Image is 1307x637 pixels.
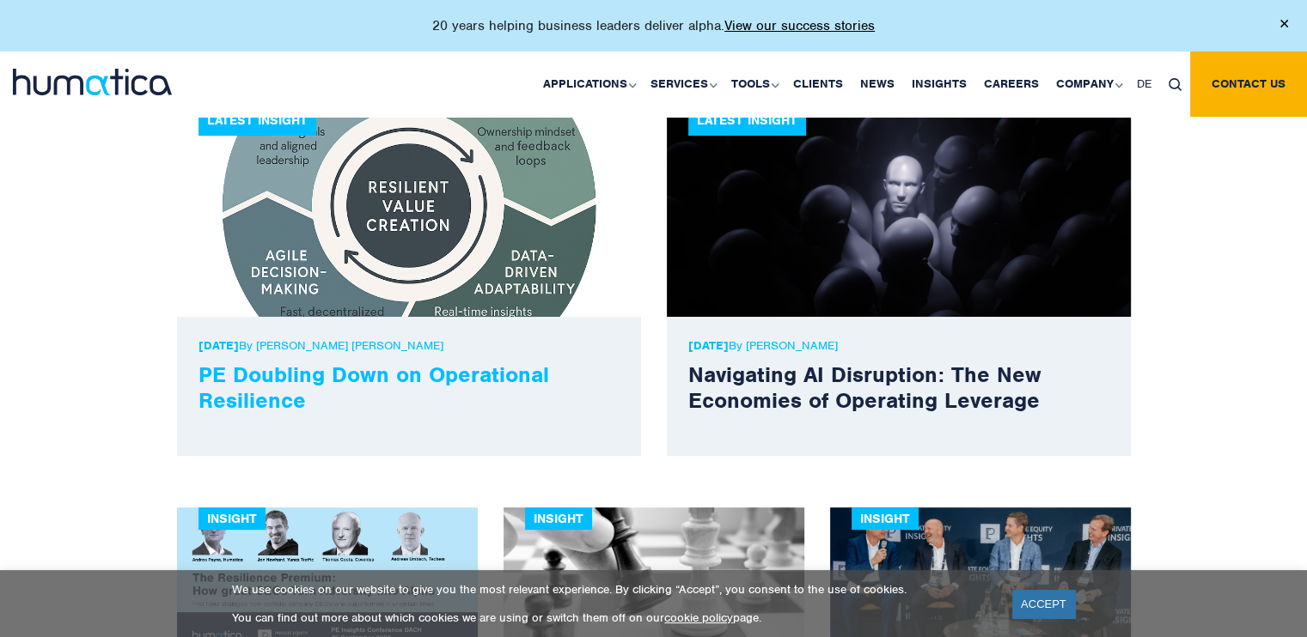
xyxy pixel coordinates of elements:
a: DE [1128,52,1160,117]
p: You can find out more about which cookies we are using or switch them off on our page. [232,610,991,625]
span: DE [1137,76,1151,91]
strong: [DATE] [688,338,729,353]
div: Insight [525,507,592,530]
a: PE Doubling Down on Operational Resilience [198,361,549,414]
a: cookie policy [664,610,733,625]
p: We use cookies on our website to give you the most relevant experience. By clicking “Accept”, you... [232,582,991,597]
p: By [PERSON_NAME] [PERSON_NAME] [198,338,620,353]
a: ACCEPT [1012,590,1075,618]
a: Careers [975,52,1047,117]
a: Company [1047,52,1128,117]
a: Navigating AI Disruption: The New Economies of Operating Leverage [688,361,1041,414]
a: Tools [723,52,785,117]
img: news1 [667,105,1131,317]
p: By [PERSON_NAME] [688,338,1109,353]
div: Insight [198,507,266,530]
a: View our success stories [724,17,875,34]
div: Latest Insight [688,105,806,136]
a: Insights [903,52,975,117]
div: Insight [852,507,919,530]
div: Latest Insight [198,105,316,136]
p: 20 years helping business leaders deliver alpha. [432,17,875,34]
a: Applications [534,52,642,117]
a: News [852,52,903,117]
img: search_icon [1169,78,1182,91]
img: logo [13,69,172,95]
a: Clients [785,52,852,117]
strong: [DATE] [198,338,239,353]
a: Contact us [1190,52,1307,117]
a: Services [642,52,723,117]
img: news1 [177,105,641,317]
